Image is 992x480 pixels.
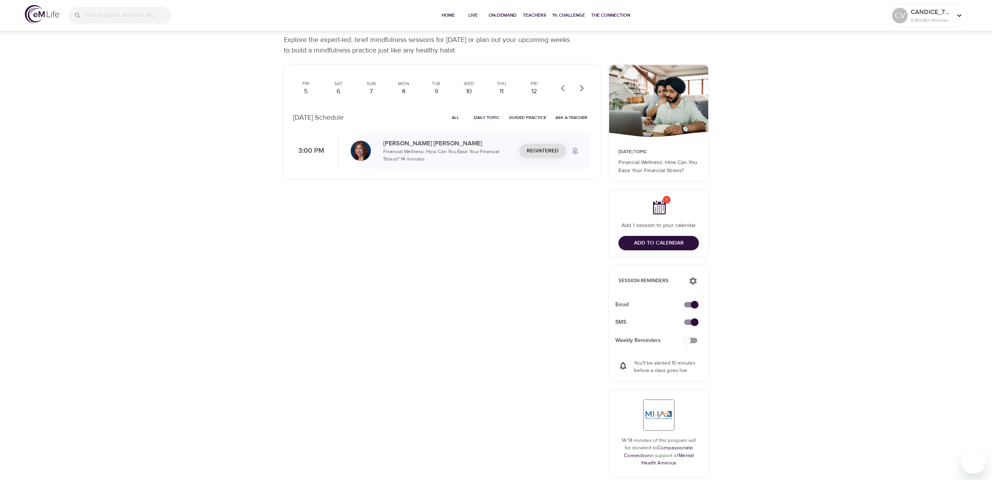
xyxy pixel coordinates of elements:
[439,11,458,19] span: Home
[618,222,699,230] p: Add 1 session to your calendar
[624,445,693,459] a: Compassionate Connection
[293,146,324,156] p: 3:00 PM
[615,337,690,345] span: Weekly Reminders
[296,87,316,96] div: 5
[394,87,414,96] div: 8
[509,114,546,121] span: Guided Practice
[618,437,699,467] p: 14/14 minutes of this program will be donated to in support of
[911,17,952,24] p: 8 Mindful Minutes
[492,87,511,96] div: 11
[471,112,503,124] button: Daily Topic
[85,7,171,24] input: Find programs, teachers, etc...
[663,196,671,204] span: 1
[489,11,517,19] span: On-Demand
[911,7,952,17] p: CANDICE_79c003
[615,301,690,309] span: Email
[506,112,549,124] button: Guided Practice
[427,80,446,87] div: Tue
[351,141,371,161] img: Elaine_Smookler-min.jpg
[552,11,585,19] span: 1% Challenge
[296,80,316,87] div: Fri
[459,80,479,87] div: Wed
[523,11,546,19] span: Teachers
[474,114,499,121] span: Daily Topic
[524,87,544,96] div: 12
[383,148,513,163] p: Financial Wellness: How Can You Ease Your Financial Stress? · 14 minutes
[394,80,414,87] div: Mon
[519,144,566,158] button: Registered
[524,80,544,87] div: Fri
[618,148,699,155] p: [DATE] Topic
[362,80,381,87] div: Sun
[634,360,699,375] p: You'll be alerted 10 minutes before a class goes live.
[527,146,559,156] span: Registered
[25,5,59,23] img: logo
[555,114,587,121] span: Ask a Teacher
[618,159,699,175] p: Financial Wellness: How Can You Ease Your Financial Stress?
[634,238,684,248] span: Add to Calendar
[464,11,482,19] span: Live
[383,139,513,148] p: [PERSON_NAME] [PERSON_NAME]
[961,449,986,474] iframe: Button to launch messaging window
[618,236,699,250] button: Add to Calendar
[591,11,630,19] span: The Connection
[362,87,381,96] div: 7
[446,114,465,121] span: All
[892,8,908,23] div: CV
[329,87,348,96] div: 6
[293,112,344,123] p: [DATE] Schedule
[618,277,681,285] p: Session Reminders
[443,112,468,124] button: All
[552,112,590,124] button: Ask a Teacher
[284,35,575,56] p: Explore the expert-led, brief mindfulness sessions for [DATE] or plan out your upcoming weeks to ...
[329,80,348,87] div: Sat
[427,87,446,96] div: 9
[459,87,479,96] div: 10
[615,318,690,326] span: SMS
[492,80,511,87] div: Thu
